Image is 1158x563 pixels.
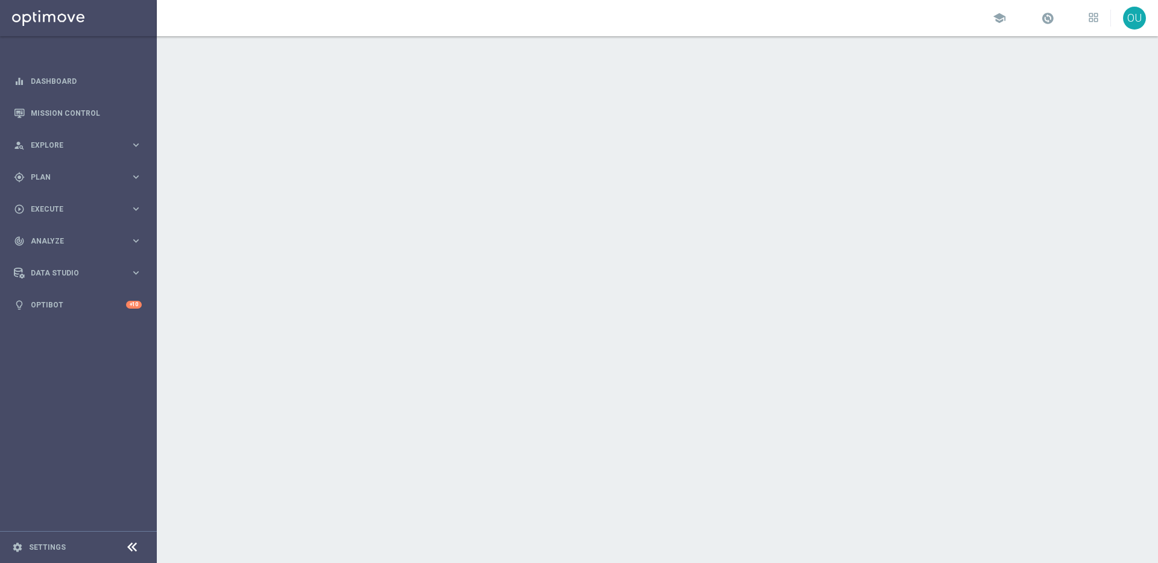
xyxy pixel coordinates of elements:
[14,140,25,151] i: person_search
[31,206,130,213] span: Execute
[130,203,142,215] i: keyboard_arrow_right
[13,172,142,182] button: gps_fixed Plan keyboard_arrow_right
[14,236,25,247] i: track_changes
[14,97,142,129] div: Mission Control
[13,236,142,246] button: track_changes Analyze keyboard_arrow_right
[14,300,25,310] i: lightbulb
[14,172,25,183] i: gps_fixed
[13,140,142,150] button: person_search Explore keyboard_arrow_right
[14,204,25,215] i: play_circle_outline
[31,65,142,97] a: Dashboard
[14,76,25,87] i: equalizer
[1123,7,1146,30] div: OU
[130,267,142,278] i: keyboard_arrow_right
[130,171,142,183] i: keyboard_arrow_right
[14,268,130,278] div: Data Studio
[13,268,142,278] button: Data Studio keyboard_arrow_right
[993,11,1006,25] span: school
[31,269,130,277] span: Data Studio
[14,204,130,215] div: Execute
[14,140,130,151] div: Explore
[31,142,130,149] span: Explore
[14,236,130,247] div: Analyze
[14,65,142,97] div: Dashboard
[31,237,130,245] span: Analyze
[31,289,126,321] a: Optibot
[13,300,142,310] button: lightbulb Optibot +10
[13,109,142,118] button: Mission Control
[13,204,142,214] button: play_circle_outline Execute keyboard_arrow_right
[29,544,66,551] a: Settings
[13,77,142,86] button: equalizer Dashboard
[14,289,142,321] div: Optibot
[12,542,23,553] i: settings
[130,235,142,247] i: keyboard_arrow_right
[14,172,130,183] div: Plan
[31,97,142,129] a: Mission Control
[130,139,142,151] i: keyboard_arrow_right
[126,301,142,309] div: +10
[31,174,130,181] span: Plan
